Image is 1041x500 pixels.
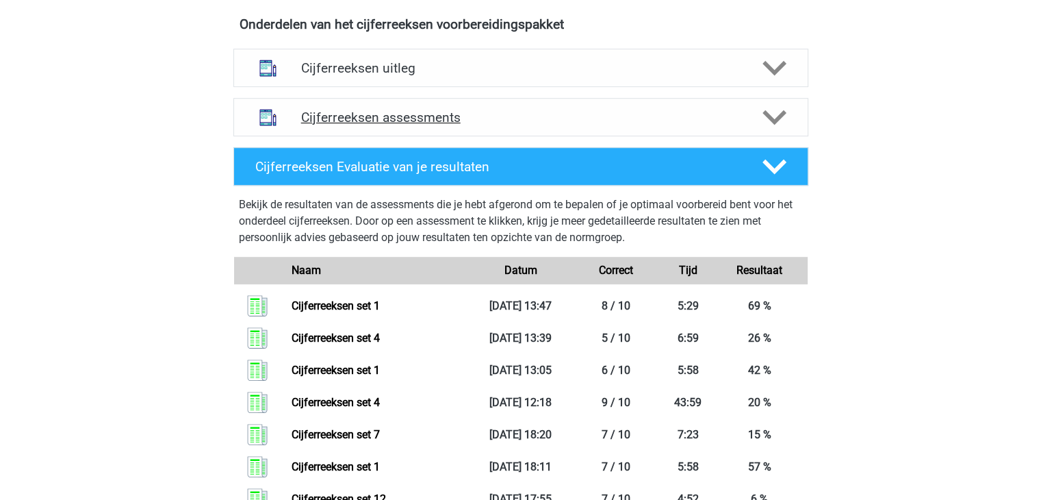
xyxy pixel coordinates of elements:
[292,364,380,377] a: Cijferreeksen set 1
[473,262,569,279] div: Datum
[228,49,814,87] a: uitleg Cijferreeksen uitleg
[568,262,664,279] div: Correct
[664,262,712,279] div: Tijd
[292,299,380,312] a: Cijferreeksen set 1
[281,262,472,279] div: Naam
[250,51,285,86] img: cijferreeksen uitleg
[301,60,741,76] h4: Cijferreeksen uitleg
[292,332,380,345] a: Cijferreeksen set 4
[228,147,814,186] a: Cijferreeksen Evaluatie van je resultaten
[292,460,380,473] a: Cijferreeksen set 1
[301,110,741,125] h4: Cijferreeksen assessments
[292,428,380,441] a: Cijferreeksen set 7
[255,159,741,175] h4: Cijferreeksen Evaluatie van je resultaten
[712,262,808,279] div: Resultaat
[240,16,802,32] h4: Onderdelen van het cijferreeksen voorbereidingspakket
[228,98,814,136] a: assessments Cijferreeksen assessments
[292,396,380,409] a: Cijferreeksen set 4
[250,100,285,135] img: cijferreeksen assessments
[239,197,803,246] p: Bekijk de resultaten van de assessments die je hebt afgerond om te bepalen of je optimaal voorber...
